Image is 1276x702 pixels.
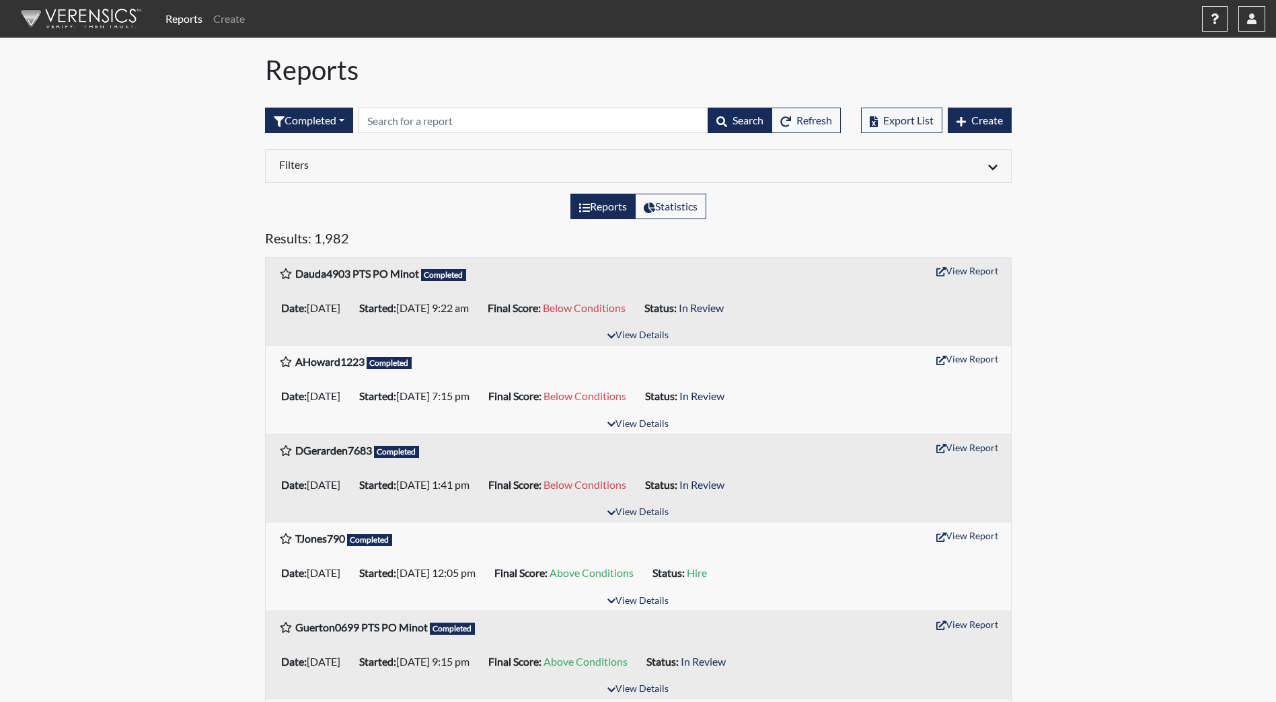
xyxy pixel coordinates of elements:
li: [DATE] [276,474,354,496]
b: DGerarden7683 [295,444,372,457]
h5: Results: 1,982 [265,230,1012,251]
button: Search [708,108,772,133]
span: Search [733,114,763,126]
b: Date: [281,566,307,579]
h1: Reports [265,54,1012,86]
div: Click to expand/collapse filters [269,158,1008,174]
span: In Review [679,389,724,402]
span: Completed [347,534,393,546]
b: Guerton0699 PTS PO Minot [295,621,428,633]
button: View Details [601,592,675,611]
a: Reports [160,5,208,32]
button: View Report [930,525,1004,546]
span: Above Conditions [543,655,628,668]
b: Started: [359,566,396,579]
span: Below Conditions [543,301,626,314]
b: Status: [645,478,677,491]
button: Create [948,108,1012,133]
label: View statistics about completed interviews [635,194,706,219]
b: Date: [281,301,307,314]
li: [DATE] [276,385,354,407]
b: Status: [644,301,677,314]
li: [DATE] 12:05 pm [354,562,489,584]
h6: Filters [279,158,628,171]
button: View Report [930,348,1004,369]
button: Completed [265,108,353,133]
b: Final Score: [488,478,541,491]
span: Completed [421,269,467,281]
li: [DATE] [276,651,354,672]
button: View Details [601,680,675,699]
b: Final Score: [494,566,548,579]
b: Final Score: [488,301,541,314]
span: Create [971,114,1003,126]
button: View Report [930,260,1004,281]
b: AHoward1223 [295,355,365,368]
span: Refresh [796,114,832,126]
li: [DATE] [276,562,354,584]
b: Status: [645,389,677,402]
span: In Review [679,478,724,491]
li: [DATE] 9:15 pm [354,651,483,672]
b: TJones790 [295,532,345,545]
b: Status: [652,566,685,579]
div: Filter by interview status [265,108,353,133]
span: Hire [687,566,707,579]
b: Started: [359,301,396,314]
span: In Review [681,655,726,668]
span: Export List [883,114,934,126]
li: [DATE] 1:41 pm [354,474,483,496]
b: Date: [281,389,307,402]
b: Date: [281,655,307,668]
button: View Report [930,437,1004,458]
b: Started: [359,389,396,402]
b: Final Score: [488,389,541,402]
span: Completed [430,623,476,635]
button: View Report [930,614,1004,635]
b: Status: [646,655,679,668]
button: View Details [601,504,675,522]
button: Refresh [772,108,841,133]
input: Search by Registration ID, Interview Number, or Investigation Name. [359,108,708,133]
button: Export List [861,108,942,133]
b: Started: [359,478,396,491]
span: Completed [374,446,420,458]
label: View the list of reports [570,194,636,219]
span: Below Conditions [543,389,626,402]
span: Completed [367,357,412,369]
li: [DATE] [276,297,354,319]
b: Started: [359,655,396,668]
b: Dauda4903 PTS PO Minot [295,267,419,280]
li: [DATE] 7:15 pm [354,385,483,407]
button: View Details [601,416,675,434]
button: View Details [601,327,675,345]
span: In Review [679,301,724,314]
b: Final Score: [488,655,541,668]
span: Below Conditions [543,478,626,491]
li: [DATE] 9:22 am [354,297,482,319]
a: Create [208,5,250,32]
b: Date: [281,478,307,491]
span: Above Conditions [550,566,634,579]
